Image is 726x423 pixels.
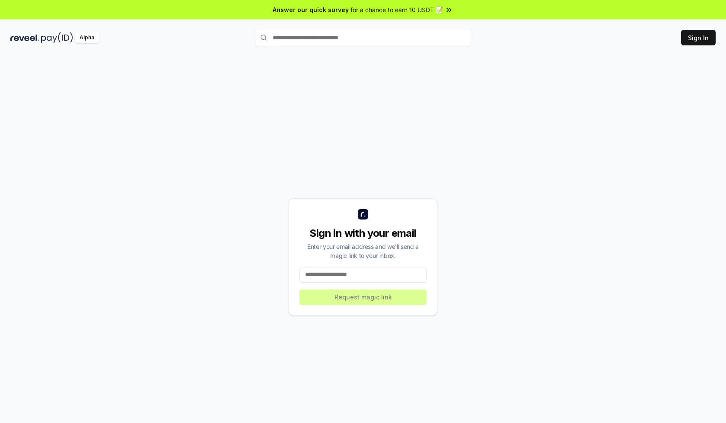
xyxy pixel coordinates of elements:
[681,30,716,45] button: Sign In
[299,226,427,240] div: Sign in with your email
[299,242,427,260] div: Enter your email address and we’ll send a magic link to your inbox.
[10,32,39,43] img: reveel_dark
[358,209,368,219] img: logo_small
[41,32,73,43] img: pay_id
[75,32,99,43] div: Alpha
[273,5,349,14] span: Answer our quick survey
[350,5,443,14] span: for a chance to earn 10 USDT 📝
